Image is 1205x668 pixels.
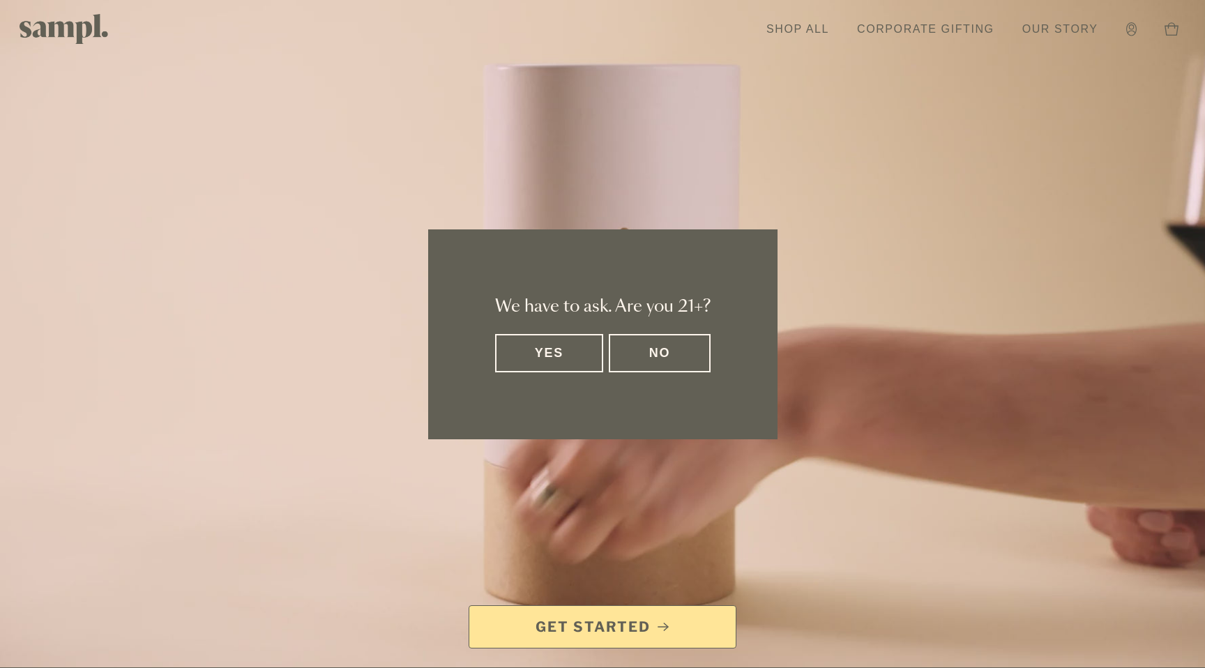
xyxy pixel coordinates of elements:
[1015,14,1105,45] a: Our Story
[850,14,1001,45] a: Corporate Gifting
[759,14,836,45] a: Shop All
[536,617,651,637] span: Get Started
[20,14,109,44] img: Sampl logo
[469,605,736,648] a: Get Started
